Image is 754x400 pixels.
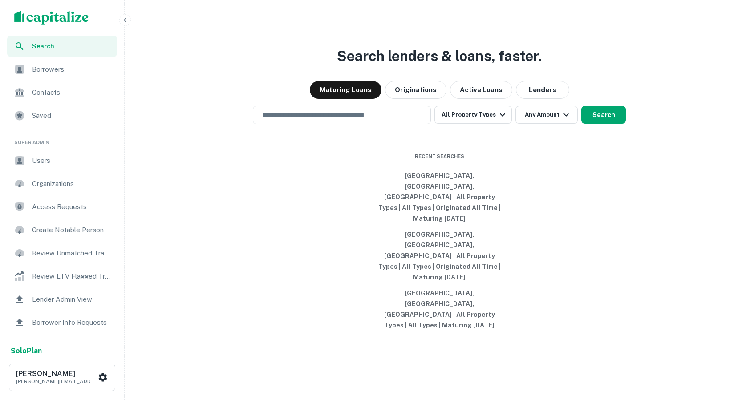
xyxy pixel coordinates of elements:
img: capitalize-logo.png [14,11,89,25]
a: Borrowers [7,59,117,80]
a: Search [7,36,117,57]
a: SoloPlan [11,346,42,356]
span: Borrowers [32,64,112,75]
button: Any Amount [515,106,578,124]
span: Saved [32,110,112,121]
span: Search [32,41,112,51]
span: Review Unmatched Transactions [32,248,112,259]
span: Create Notable Person [32,225,112,235]
a: Review Unmatched Transactions [7,242,117,264]
h3: Search lenders & loans, faster. [337,45,542,67]
a: Review LTV Flagged Transactions [7,266,117,287]
a: Users [7,150,117,171]
button: Search [581,106,626,124]
strong: Solo Plan [11,347,42,355]
iframe: Chat Widget [709,329,754,372]
p: [PERSON_NAME][EMAIL_ADDRESS][PERSON_NAME][DOMAIN_NAME] [16,377,96,385]
a: Organizations [7,173,117,194]
button: Maturing Loans [310,81,381,99]
button: Active Loans [450,81,512,99]
a: Saved [7,105,117,126]
a: Borrowers [7,335,117,356]
button: Originations [385,81,446,99]
button: [GEOGRAPHIC_DATA], [GEOGRAPHIC_DATA], [GEOGRAPHIC_DATA] | All Property Types | All Types | Maturi... [373,285,506,333]
span: Access Requests [32,202,112,212]
a: Lender Admin View [7,289,117,310]
button: [GEOGRAPHIC_DATA], [GEOGRAPHIC_DATA], [GEOGRAPHIC_DATA] | All Property Types | All Types | Origin... [373,226,506,285]
button: [GEOGRAPHIC_DATA], [GEOGRAPHIC_DATA], [GEOGRAPHIC_DATA] | All Property Types | All Types | Origin... [373,168,506,226]
button: All Property Types [434,106,512,124]
a: Contacts [7,82,117,103]
h6: [PERSON_NAME] [16,370,96,377]
button: Lenders [516,81,569,99]
li: Super Admin [7,128,117,150]
span: Users [32,155,112,166]
span: Review LTV Flagged Transactions [32,271,112,282]
button: [PERSON_NAME][PERSON_NAME][EMAIL_ADDRESS][PERSON_NAME][DOMAIN_NAME] [9,364,115,391]
span: Borrower Info Requests [32,317,112,328]
span: Organizations [32,178,112,189]
span: Recent Searches [373,153,506,160]
a: Create Notable Person [7,219,117,241]
a: Borrower Info Requests [7,312,117,333]
span: Contacts [32,87,112,98]
a: Access Requests [7,196,117,218]
span: Lender Admin View [32,294,112,305]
